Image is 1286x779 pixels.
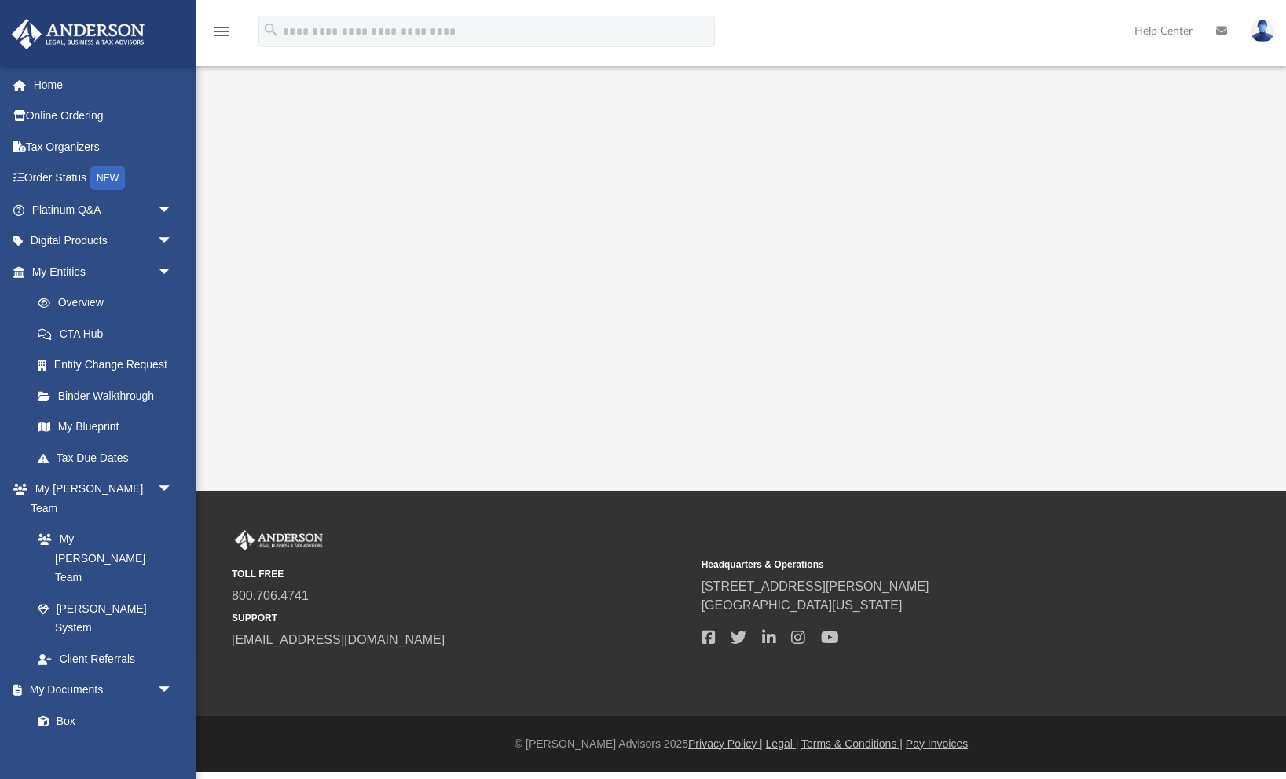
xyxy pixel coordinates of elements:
a: Digital Productsarrow_drop_down [11,225,196,257]
span: arrow_drop_down [157,225,189,258]
div: NEW [90,166,125,190]
a: Terms & Conditions | [801,737,903,750]
a: Order StatusNEW [11,163,196,195]
a: Box [22,705,181,737]
a: My [PERSON_NAME] Team [22,524,181,594]
a: My Blueprint [22,411,189,443]
a: Home [11,69,196,101]
i: search [262,21,280,38]
small: Headquarters & Operations [702,558,1160,572]
div: © [PERSON_NAME] Advisors 2025 [196,736,1286,752]
a: Client Referrals [22,643,189,675]
a: [EMAIL_ADDRESS][DOMAIN_NAME] [232,633,445,646]
a: menu [212,30,231,41]
a: Online Ordering [11,101,196,132]
a: Legal | [766,737,799,750]
i: menu [212,22,231,41]
a: [PERSON_NAME] System [22,593,189,643]
a: CTA Hub [22,318,196,349]
small: TOLL FREE [232,567,691,581]
span: arrow_drop_down [157,474,189,506]
a: [GEOGRAPHIC_DATA][US_STATE] [702,598,903,612]
a: Overview [22,287,196,319]
a: My Entitiesarrow_drop_down [11,256,196,287]
a: Platinum Q&Aarrow_drop_down [11,194,196,225]
a: Tax Due Dates [22,442,196,474]
a: My Documentsarrow_drop_down [11,675,189,706]
a: Privacy Policy | [688,737,763,750]
span: arrow_drop_down [157,675,189,707]
a: [STREET_ADDRESS][PERSON_NAME] [702,580,929,593]
a: Entity Change Request [22,349,196,381]
img: Anderson Advisors Platinum Portal [7,19,149,49]
a: Binder Walkthrough [22,380,196,411]
a: Tax Organizers [11,131,196,163]
a: My [PERSON_NAME] Teamarrow_drop_down [11,474,189,524]
img: Anderson Advisors Platinum Portal [232,530,326,550]
small: SUPPORT [232,611,691,625]
img: User Pic [1251,20,1274,42]
span: arrow_drop_down [157,194,189,226]
span: arrow_drop_down [157,256,189,288]
a: 800.706.4741 [232,589,309,602]
a: Pay Invoices [906,737,968,750]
